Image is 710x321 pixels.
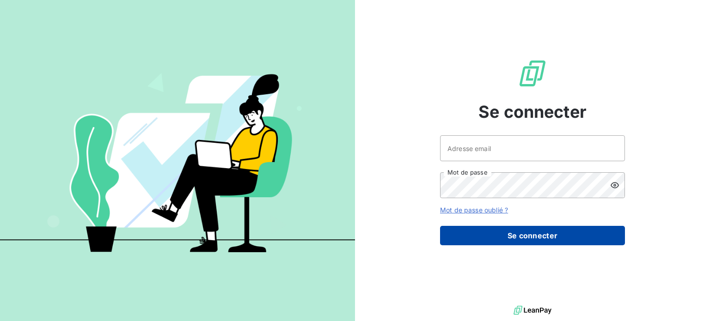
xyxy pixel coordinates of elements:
span: Se connecter [478,99,587,124]
input: placeholder [440,135,625,161]
a: Mot de passe oublié ? [440,206,508,214]
img: logo [514,303,551,317]
button: Se connecter [440,226,625,245]
img: Logo LeanPay [518,59,547,88]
